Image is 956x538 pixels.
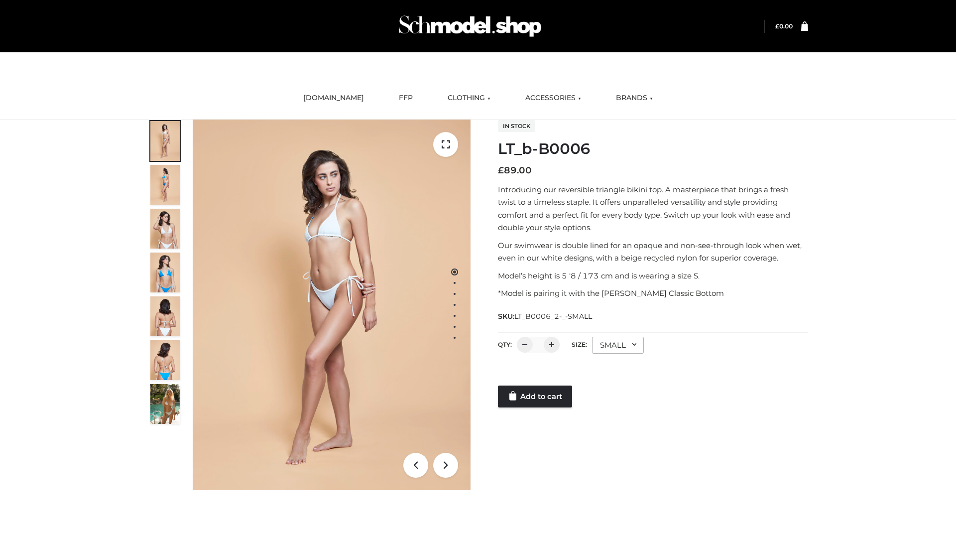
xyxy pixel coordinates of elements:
[150,121,180,161] img: ArielClassicBikiniTop_CloudNine_AzureSky_OW114ECO_1-scaled.jpg
[391,87,420,109] a: FFP
[775,22,779,30] span: £
[498,140,808,158] h1: LT_b-B0006
[150,209,180,249] img: ArielClassicBikiniTop_CloudNine_AzureSky_OW114ECO_3-scaled.jpg
[775,22,793,30] a: £0.00
[498,287,808,300] p: *Model is pairing it with the [PERSON_NAME] Classic Bottom
[150,253,180,292] img: ArielClassicBikiniTop_CloudNine_AzureSky_OW114ECO_4-scaled.jpg
[498,310,593,322] span: SKU:
[514,312,592,321] span: LT_B0006_2-_-SMALL
[498,165,504,176] span: £
[498,239,808,265] p: Our swimwear is double lined for an opaque and non-see-through look when wet, even in our white d...
[150,384,180,424] img: Arieltop_CloudNine_AzureSky2.jpg
[150,165,180,205] img: ArielClassicBikiniTop_CloudNine_AzureSky_OW114ECO_2-scaled.jpg
[498,120,535,132] span: In stock
[395,6,545,46] img: Schmodel Admin 964
[518,87,589,109] a: ACCESSORIES
[296,87,371,109] a: [DOMAIN_NAME]
[498,165,532,176] bdi: 89.00
[572,341,587,348] label: Size:
[498,183,808,234] p: Introducing our reversible triangle bikini top. A masterpiece that brings a fresh twist to a time...
[498,269,808,282] p: Model’s height is 5 ‘8 / 173 cm and is wearing a size S.
[150,296,180,336] img: ArielClassicBikiniTop_CloudNine_AzureSky_OW114ECO_7-scaled.jpg
[498,386,572,407] a: Add to cart
[193,120,471,490] img: ArielClassicBikiniTop_CloudNine_AzureSky_OW114ECO_1
[440,87,498,109] a: CLOTHING
[592,337,644,354] div: SMALL
[775,22,793,30] bdi: 0.00
[150,340,180,380] img: ArielClassicBikiniTop_CloudNine_AzureSky_OW114ECO_8-scaled.jpg
[608,87,660,109] a: BRANDS
[498,341,512,348] label: QTY:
